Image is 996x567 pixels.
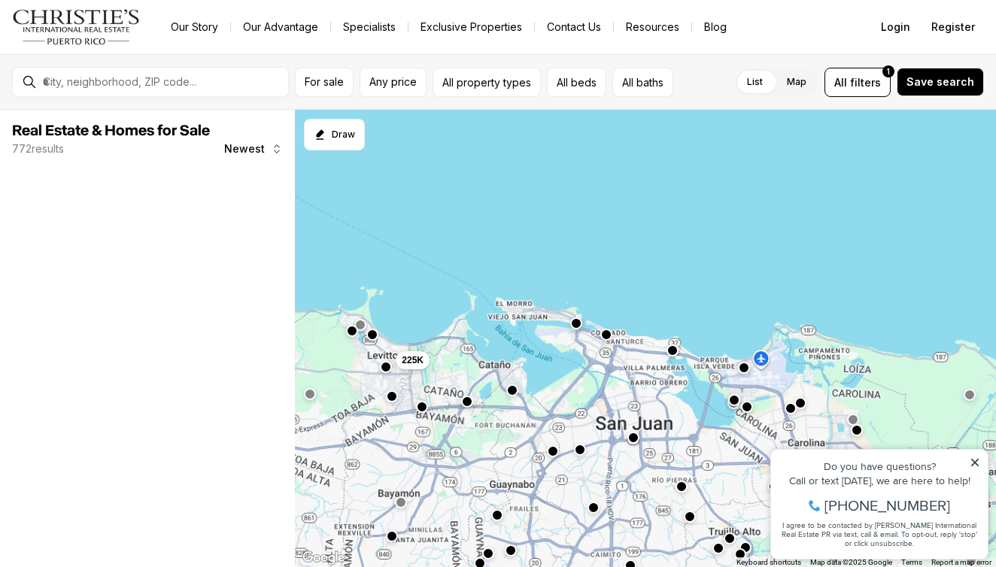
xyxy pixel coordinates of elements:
span: Login [881,21,910,33]
span: Newest [224,143,265,155]
a: Resources [614,17,691,38]
div: Do you have questions? [16,34,217,44]
span: 1 [887,65,890,77]
button: All beds [547,68,606,97]
span: Register [931,21,975,33]
button: All baths [612,68,673,97]
span: For sale [305,76,344,88]
span: I agree to be contacted by [PERSON_NAME] International Real Estate PR via text, call & email. To ... [19,92,214,121]
button: Any price [360,68,427,97]
button: 225K [396,350,430,368]
button: Contact Us [535,17,613,38]
button: Login [872,12,919,42]
p: 772 results [12,143,64,155]
a: Exclusive Properties [408,17,534,38]
a: Our Story [159,17,230,38]
a: Blog [692,17,739,38]
span: Any price [369,76,417,88]
button: Newest [215,134,292,164]
a: Specialists [331,17,408,38]
span: filters [850,74,881,90]
button: Register [922,12,984,42]
div: Call or text [DATE], we are here to help! [16,48,217,59]
span: All [834,74,847,90]
button: Allfilters1 [824,68,891,97]
label: List [735,68,775,96]
label: Map [775,68,818,96]
img: logo [12,9,141,45]
span: Real Estate & Homes for Sale [12,123,210,138]
a: Our Advantage [231,17,330,38]
button: Start drawing [304,119,365,150]
button: For sale [295,68,354,97]
span: Save search [906,76,974,88]
button: All property types [433,68,541,97]
button: Save search [897,68,984,96]
span: [PHONE_NUMBER] [62,71,187,86]
span: 225K [402,353,424,365]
